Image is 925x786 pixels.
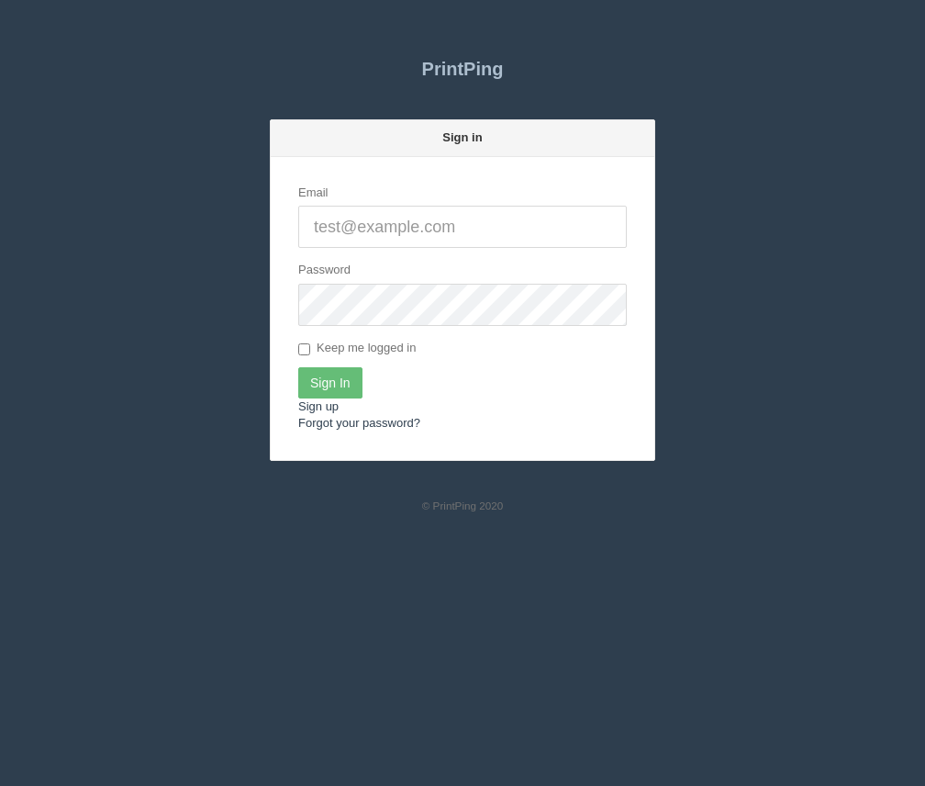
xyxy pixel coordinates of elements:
[442,130,482,144] strong: Sign in
[422,500,504,511] small: © PrintPing 2020
[298,185,329,202] label: Email
[298,416,420,430] a: Forgot your password?
[298,206,627,248] input: test@example.com
[298,399,339,413] a: Sign up
[298,367,362,399] input: Sign In
[298,340,416,358] label: Keep me logged in
[298,262,351,279] label: Password
[298,343,310,355] input: Keep me logged in
[270,46,655,92] a: PrintPing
